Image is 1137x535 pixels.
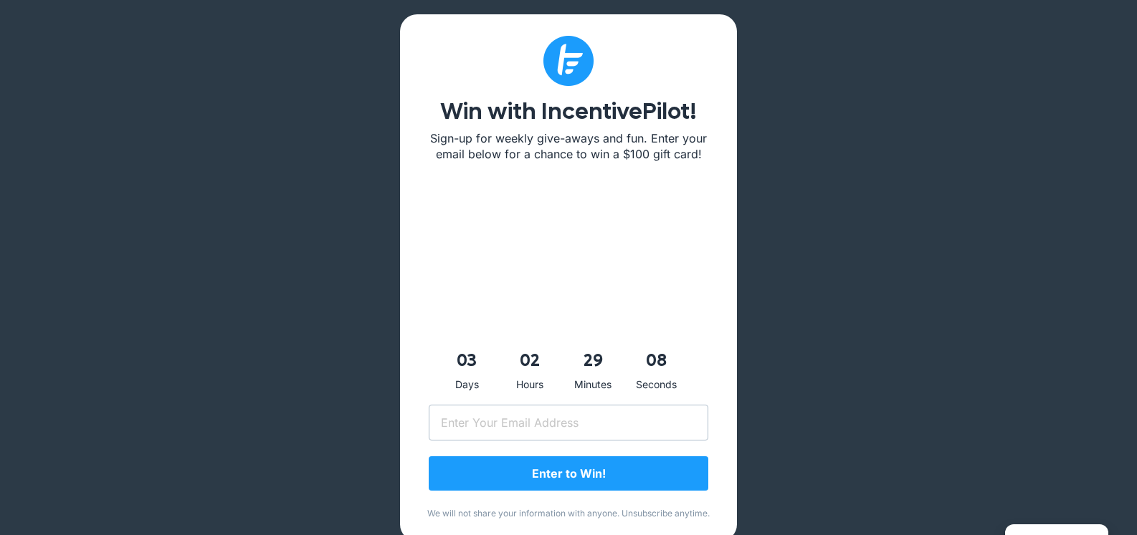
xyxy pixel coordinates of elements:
div: Hours [501,376,558,394]
span: 02 [501,346,558,376]
div: Minutes [564,376,622,394]
input: Enter to Win! [429,456,708,491]
p: We will not share your information with anyone. Unsubscribe anytime. [422,508,715,520]
span: 03 [438,346,495,376]
div: Seconds [627,376,685,394]
h1: Win with IncentivePilot! [429,100,708,123]
input: Enter Your Email Address [429,405,708,440]
span: 08 [627,346,685,376]
img: Subtract (1) [543,36,594,86]
p: Sign-up for weekly give-aways and fun. Enter your email below for a chance to win a $100 gift card! [429,130,708,163]
span: 29 [564,346,622,376]
div: Days [438,376,495,394]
